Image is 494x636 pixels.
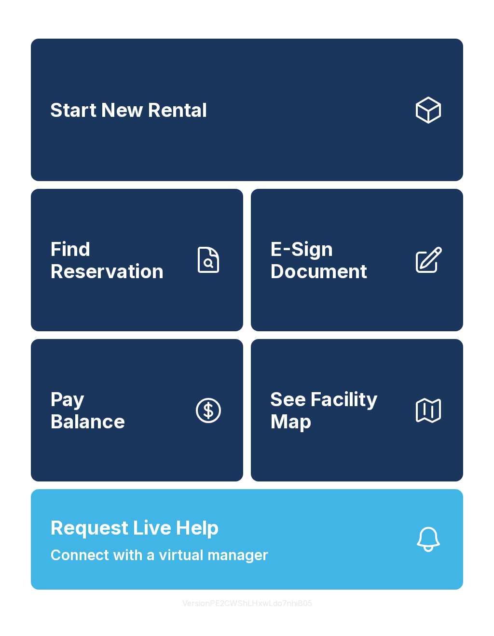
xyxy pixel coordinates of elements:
[50,513,219,542] span: Request Live Help
[270,238,405,282] span: E-Sign Document
[31,189,243,331] a: Find Reservation
[50,388,125,432] span: Pay Balance
[31,39,463,181] a: Start New Rental
[251,189,463,331] a: E-Sign Document
[50,544,268,566] span: Connect with a virtual manager
[251,339,463,481] button: See Facility Map
[31,339,243,481] a: PayBalance
[175,590,320,617] button: VersionPE2CWShLHxwLdo7nhiB05
[50,99,207,121] span: Start New Rental
[50,238,185,282] span: Find Reservation
[270,388,405,432] span: See Facility Map
[31,489,463,590] button: Request Live HelpConnect with a virtual manager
